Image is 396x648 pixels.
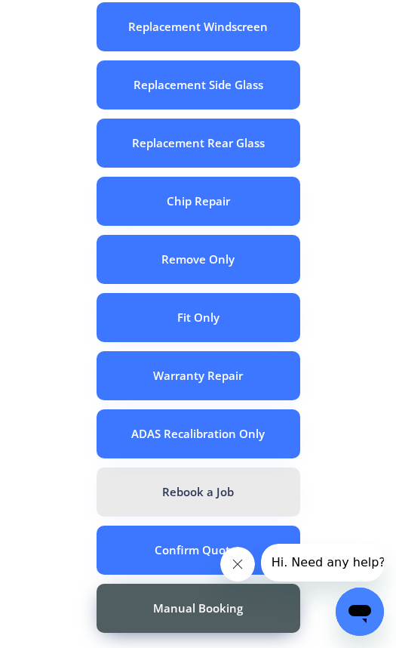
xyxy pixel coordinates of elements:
button: Confirm Quotes [97,526,300,575]
button: Replacement Rear Glass [97,119,300,168]
button: Replacement Windscreen [97,2,300,51]
button: Warranty Repair [97,351,300,400]
button: Remove Only [97,235,300,284]
button: Rebook a Job [97,467,300,517]
iframe: Close message [220,547,255,582]
span: Hi. Need any help? [11,11,124,26]
iframe: Message from company [261,544,384,582]
button: ADAS Recalibration Only [97,409,300,458]
button: Chip Repair [97,177,300,226]
iframe: Button to launch messaging window [336,588,384,636]
button: Manual Booking [97,584,300,633]
button: Fit Only [97,293,300,342]
button: Replacement Side Glass [97,60,300,110]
